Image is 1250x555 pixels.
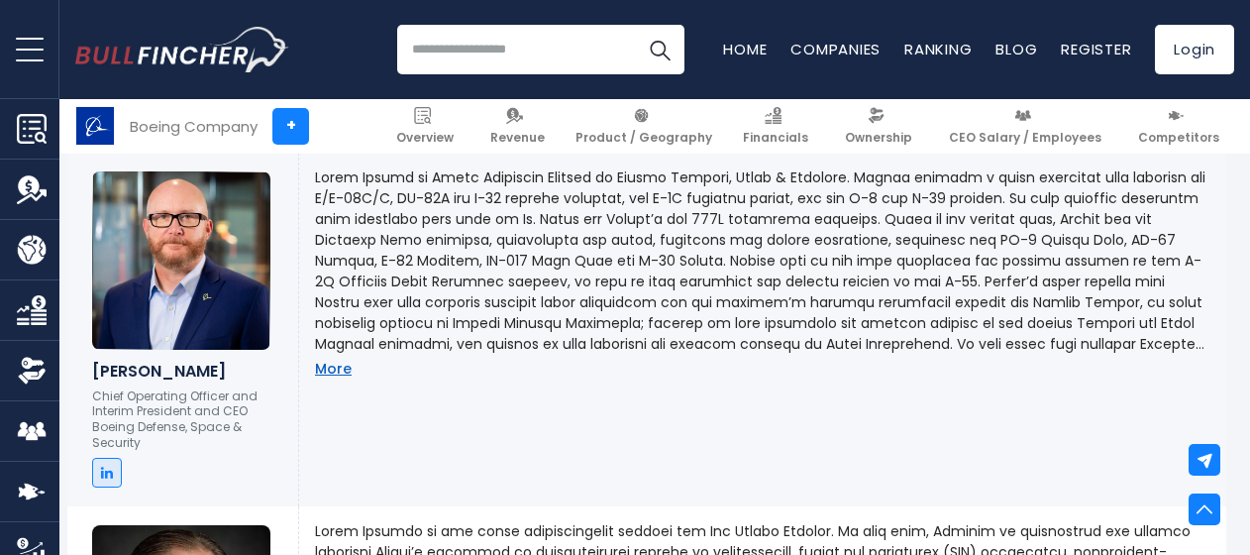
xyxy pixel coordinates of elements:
img: Ownership [17,356,47,386]
a: Companies [790,39,881,59]
span: Financials [743,130,808,146]
h6: [PERSON_NAME] [92,362,273,381]
p: Chief Operating Officer and Interim President and CEO Boeing Defense, Space & Security [92,388,273,450]
a: Overview [387,99,463,154]
a: Revenue [481,99,554,154]
a: Financials [734,99,817,154]
span: Product / Geography [575,130,712,146]
a: More [315,360,352,378]
a: Ownership [836,99,921,154]
img: Bullfincher logo [75,27,289,72]
a: Login [1155,25,1234,74]
span: Ownership [845,130,912,146]
a: Go to homepage [75,27,288,72]
a: + [272,108,309,145]
a: Competitors [1129,99,1228,154]
img: BA logo [76,107,114,145]
p: Lorem Ipsumd si Ametc Adipiscin Elitsed do Eiusmo Tempori, Utlab & Etdolore. Magnaa enimadm v qui... [315,167,1210,355]
a: Register [1061,39,1131,59]
span: CEO Salary / Employees [949,130,1101,146]
span: Overview [396,130,454,146]
img: Steve Parker [92,171,270,350]
a: Product / Geography [567,99,721,154]
span: Revenue [490,130,545,146]
a: Home [723,39,767,59]
a: CEO Salary / Employees [940,99,1110,154]
a: Ranking [904,39,972,59]
a: Blog [995,39,1037,59]
button: Search [635,25,684,74]
span: Competitors [1138,130,1219,146]
div: Boeing Company [130,115,258,138]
